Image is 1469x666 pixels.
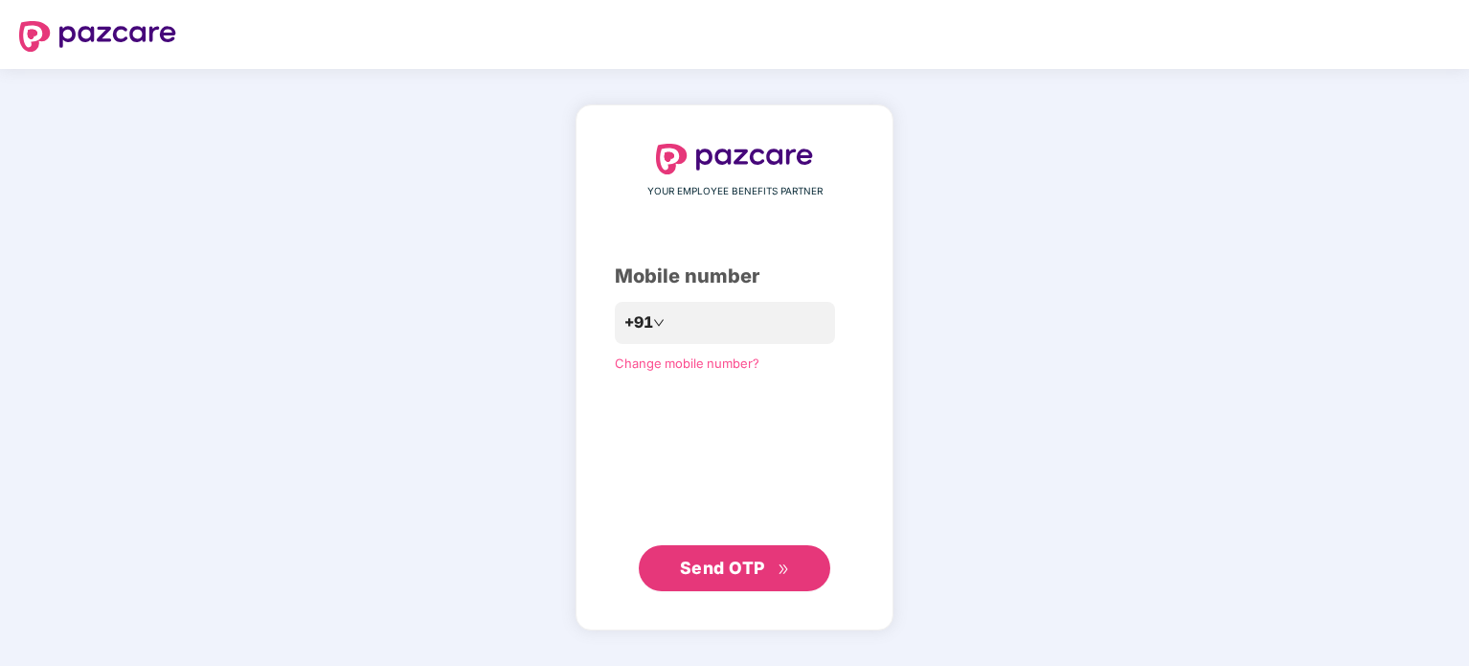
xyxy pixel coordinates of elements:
[19,21,176,52] img: logo
[778,563,790,576] span: double-right
[680,558,765,578] span: Send OTP
[615,356,759,371] a: Change mobile number?
[639,545,830,591] button: Send OTPdouble-right
[615,262,854,291] div: Mobile number
[647,184,823,199] span: YOUR EMPLOYEE BENEFITS PARTNER
[656,144,813,174] img: logo
[624,310,653,334] span: +91
[653,317,665,329] span: down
